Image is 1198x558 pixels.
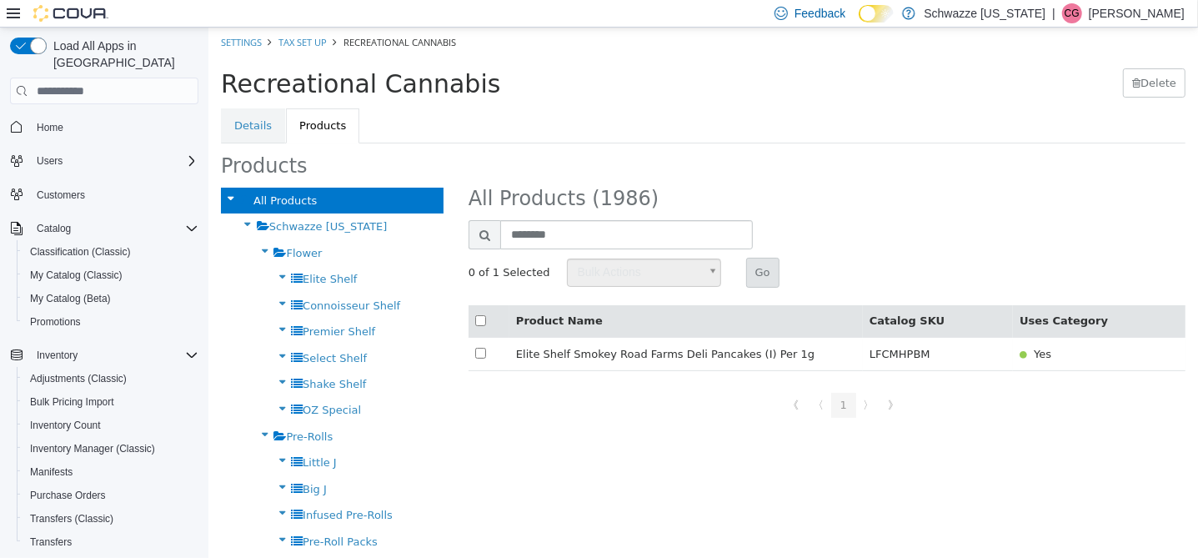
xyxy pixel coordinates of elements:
span: Users [30,151,198,171]
img: Cova [33,5,108,22]
a: Bulk Pricing Import [23,392,121,412]
span: Flower [78,219,113,232]
span: Shake Shelf [94,350,158,363]
th: Uses Category [805,278,977,310]
span: Customers [30,184,198,205]
span: Inventory [30,345,198,365]
p: | [1052,3,1055,23]
span: Inventory Manager (Classic) [23,439,198,459]
span: Infused Pre-Rolls [94,481,184,494]
a: Details [13,81,77,116]
td: LFCMHPBM [654,310,805,344]
span: Recreational Cannabis [135,8,248,21]
span: Connoisseur Shelf [94,272,192,284]
span: Adjustments (Classic) [30,372,127,385]
span: Purchase Orders [30,489,106,502]
button: Transfers [17,530,205,554]
button: Users [30,151,69,171]
span: All Products [45,167,108,179]
button: Transfers (Classic) [17,507,205,530]
span: My Catalog (Beta) [23,289,198,309]
span: Promotions [23,312,198,332]
button: Go [538,230,571,260]
span: Bulk Actions [359,232,490,259]
p: [PERSON_NAME] [1089,3,1185,23]
span: Pre-Rolls [78,403,124,415]
span: Catalog [37,222,71,235]
a: Settings [13,8,53,21]
a: Adjustments (Classic) [23,369,133,389]
span: Transfers (Classic) [30,512,113,525]
button: Adjustments (Classic) [17,367,205,390]
span: Transfers [23,532,198,552]
span: My Catalog (Classic) [30,269,123,282]
span: My Catalog (Beta) [30,292,111,305]
button: Catalog [30,219,78,239]
button: My Catalog (Beta) [17,287,205,310]
a: 》 [673,365,698,390]
a: Inventory Manager (Classic) [23,439,162,459]
div: Colin Glenn [1062,3,1082,23]
input: Dark Mode [859,5,894,23]
span: Schwazze [US_STATE] [61,193,179,205]
button: My Catalog (Classic) [17,264,205,287]
span: Home [37,121,63,134]
a: Customers [30,185,92,205]
span: OZ Special [94,376,153,389]
span: Recreational Cannabis [13,42,292,71]
a: Inventory Count [23,415,108,435]
span: CG [1065,3,1080,23]
a: Products [78,81,151,116]
button: Inventory [30,345,84,365]
a: Manifests [23,462,79,482]
a: 〉 [648,365,673,390]
span: Little J [94,429,128,441]
button: Users [3,149,205,173]
span: Inventory [37,349,78,362]
button: Home [3,114,205,138]
a: Purchase Orders [23,485,113,505]
button: Delete [915,41,977,71]
a: Transfers [23,532,78,552]
button: Classification (Classic) [17,240,205,264]
button: Inventory [3,344,205,367]
a: Bulk Actions [358,231,513,259]
span: Inventory Manager (Classic) [30,442,155,455]
span: Load All Apps in [GEOGRAPHIC_DATA] [47,38,198,71]
span: All Products (1986) [260,159,450,183]
a: 1 [623,365,648,390]
a: 《 [573,365,598,390]
span: Users [37,154,63,168]
p: Schwazze [US_STATE] [924,3,1045,23]
span: Pre-Roll Packs [94,508,169,520]
span: Catalog [30,219,198,239]
span: Manifests [30,465,73,479]
button: Purchase Orders [17,484,205,507]
span: Purchase Orders [23,485,198,505]
th: Catalog SKU [654,278,805,310]
button: Inventory Manager (Classic) [17,437,205,460]
span: Home [30,116,198,137]
span: Customers [37,189,85,202]
button: Catalog [3,217,205,240]
span: Big J [94,455,118,468]
button: Customers [3,183,205,207]
button: Manifests [17,460,205,484]
button: Promotions [17,310,205,334]
span: Inventory Count [23,415,198,435]
span: Premier Shelf [94,298,167,310]
a: My Catalog (Classic) [23,265,129,285]
span: Transfers [30,535,72,549]
span: Adjustments (Classic) [23,369,198,389]
a: 〈 [598,365,623,390]
a: Tax Set Up [70,8,118,21]
a: Home [30,118,70,138]
span: Transfers (Classic) [23,509,198,529]
span: Manifests [23,462,198,482]
span: Elite Shelf [94,245,148,258]
span: Bulk Pricing Import [23,392,198,412]
a: Transfers (Classic) [23,509,120,529]
a: My Catalog (Beta) [23,289,118,309]
span: Select Shelf [94,324,158,337]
